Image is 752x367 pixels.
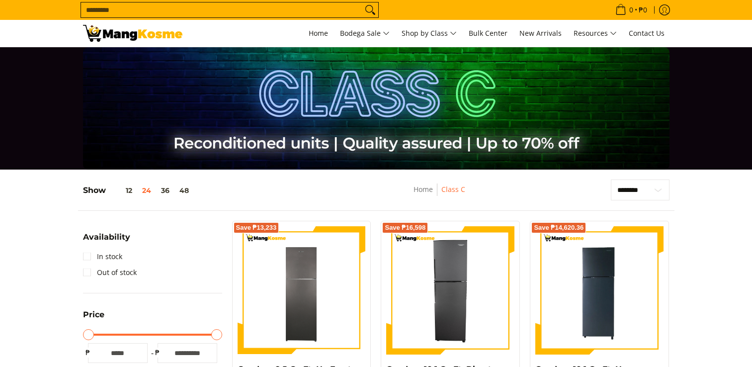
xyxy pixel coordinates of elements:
a: Contact Us [624,20,669,47]
span: Shop by Class [402,27,457,40]
span: Bulk Center [469,28,507,38]
span: New Arrivals [519,28,562,38]
span: ₱ [83,348,93,358]
button: Search [362,2,378,17]
a: Out of stock [83,265,137,280]
nav: Breadcrumbs [352,183,526,206]
span: Bodega Sale [340,27,390,40]
a: Class C [441,184,465,194]
span: • [612,4,650,15]
a: Bulk Center [464,20,512,47]
a: Home [414,184,433,194]
img: Condura 10.1 Cu.Ft. Direct Cool TD Manual Inverter Refrigerator, Midnight Sapphire CTD102MNi (Cla... [386,226,514,355]
span: Availability [83,233,130,241]
span: ₱0 [637,6,649,13]
nav: Main Menu [192,20,669,47]
span: 0 [628,6,635,13]
span: ₱ [153,348,163,358]
img: Condura 9.5 Cu.Ft. No Frost Auto Defrost Inverter, Metallic Gray CNF-271i (C) [238,226,366,355]
button: 12 [106,186,137,194]
a: Home [304,20,333,47]
span: Save ₱16,598 [385,225,425,231]
span: Home [309,28,328,38]
a: Resources [569,20,622,47]
a: In stock [83,249,122,265]
a: Shop by Class [397,20,462,47]
span: Resources [574,27,617,40]
span: Price [83,311,104,319]
button: 24 [137,186,156,194]
span: Save ₱13,233 [236,225,277,231]
button: 48 [174,186,194,194]
img: Condura 10.1 Cu.Ft. No Frost, Top Freezer Inverter Refrigerator, Midnight Slate Gray CTF107i (Cla... [535,226,664,355]
img: Class C Home &amp; Business Appliances: Up to 70% Off l Mang Kosme [83,25,182,42]
summary: Open [83,233,130,249]
span: Save ₱14,620.36 [534,225,584,231]
h5: Show [83,185,194,195]
a: Bodega Sale [335,20,395,47]
a: New Arrivals [514,20,567,47]
summary: Open [83,311,104,326]
button: 36 [156,186,174,194]
span: Contact Us [629,28,665,38]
